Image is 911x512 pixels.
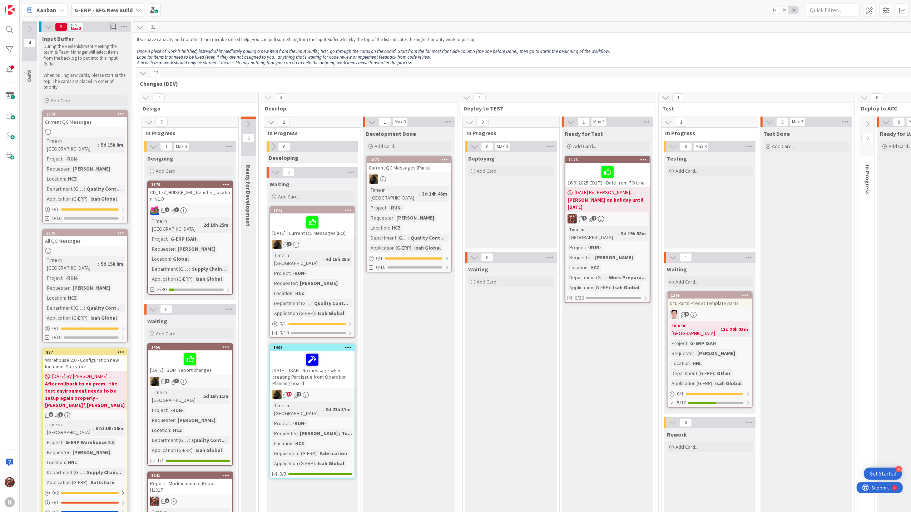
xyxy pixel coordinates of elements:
[75,6,133,14] b: G-ERP - BFG New Build
[565,163,650,187] div: 16.9 .2025 CD173 - Date from PO Line
[270,351,355,388] div: [DATE] - ISAH - No message when creating Part Issue from Operation Planning board
[168,406,169,414] span: :
[150,406,168,414] div: Project
[367,157,451,163] div: 1873
[66,458,79,466] div: HNL
[64,155,80,163] div: -RUN-
[43,205,127,214] div: 0/1
[194,275,224,283] div: Isah Global
[45,314,88,322] div: Application (G-ERP)
[151,345,232,350] div: 1456
[668,299,752,308] div: 040 Parts Preset Template parts
[84,468,85,476] span: :
[45,438,63,446] div: Project
[667,291,753,408] a: 1265040 Parts Preset Template partsllTime in [GEOGRAPHIC_DATA]:13d 20h 23mProject:G-ERP ISAHReque...
[568,284,610,291] div: Application (G-ERP)
[147,181,233,295] a: 1870CD_177_HUISCH_IML_transfer_location_v1.0JKTime in [GEOGRAPHIC_DATA]:2d 19h 25mProject:G-ERP I...
[150,235,168,243] div: Project
[719,325,750,333] div: 13d 20h 23m
[148,472,232,494] div: 1241Report - Modification of Report H1017
[412,244,442,252] div: Isah Global
[150,217,200,233] div: Time in [GEOGRAPHIC_DATA]
[298,279,340,287] div: [PERSON_NAME]
[52,334,61,341] span: 0/10
[290,269,291,277] span: :
[150,245,175,253] div: Requester
[367,174,451,184] div: ND
[36,6,56,14] span: Kanban
[287,242,292,246] span: 2
[43,111,127,127] div: 1874Current QC Messages
[278,193,301,200] span: Add Card...
[671,293,752,298] div: 1265
[715,369,733,377] div: Other
[419,190,420,198] span: :
[367,254,451,263] div: 0/1
[677,399,686,407] span: 5/10
[148,181,232,203] div: 1870CD_177_HUISCH_IML_transfer_location_v1.0
[864,468,902,480] div: Open Get Started checklist, remaining modules: 4
[290,419,291,427] span: :
[575,189,633,196] span: [DATE] By [PERSON_NAME]...
[89,314,119,322] div: Isah Global
[85,304,123,312] div: Quality Cont...
[323,405,324,413] span: :
[287,392,292,397] span: 12
[677,390,684,398] span: 0 / 1
[369,214,393,222] div: Requester
[618,230,619,237] span: :
[670,321,718,337] div: Time in [GEOGRAPHIC_DATA]
[45,165,70,173] div: Requester
[99,141,125,149] div: 5d 15h 8m
[272,251,323,267] div: Time in [GEOGRAPHIC_DATA]
[573,143,596,149] span: Add Card...
[45,448,70,456] div: Requester
[45,420,93,436] div: Time in [GEOGRAPHIC_DATA]
[772,143,795,149] span: Add Card...
[668,292,752,299] div: 1265
[297,279,298,287] span: :
[98,141,99,149] span: :
[713,379,743,387] div: Isah Global
[150,446,193,454] div: Application (G-ERP)
[194,446,224,454] div: Isah Global
[395,214,436,222] div: [PERSON_NAME]
[200,392,202,400] span: :
[272,279,297,287] div: Requester
[714,369,715,377] span: :
[690,359,691,367] span: :
[292,289,293,297] span: :
[565,157,650,187] div: 114616.9 .2025 CD173 - Date from PO Line
[670,379,712,387] div: Application (G-ERP)
[5,5,15,15] img: Visit kanbanzone.com
[292,439,293,447] span: :
[150,416,175,424] div: Requester
[369,244,411,252] div: Application (G-ERP)
[89,195,119,203] div: Isah Global
[52,325,59,332] span: 0 / 1
[668,292,752,308] div: 1265040 Parts Preset Template parts
[575,294,584,302] span: 0/30
[174,379,179,383] span: 1
[298,429,354,437] div: [PERSON_NAME] / To...
[316,459,346,467] div: Isah Global
[279,329,289,336] span: 0/10
[175,245,176,253] span: :
[586,243,603,251] div: -RUN-
[694,349,695,357] span: :
[390,224,402,232] div: HCZ
[156,330,179,337] span: Add Card...
[317,449,318,457] span: :
[190,436,228,444] div: Quality Cont...
[272,459,315,467] div: Application (G-ERP)
[43,355,127,371] div: Warehouse 2.0 - Configuration new locations Sattstore
[324,255,352,263] div: 4d 15h 25m
[148,206,232,215] div: JK
[193,446,194,454] span: :
[272,289,292,297] div: Location
[150,255,170,263] div: Location
[610,284,611,291] span: :
[43,236,127,246] div: All QC Messages
[272,269,290,277] div: Project
[670,310,679,319] img: ll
